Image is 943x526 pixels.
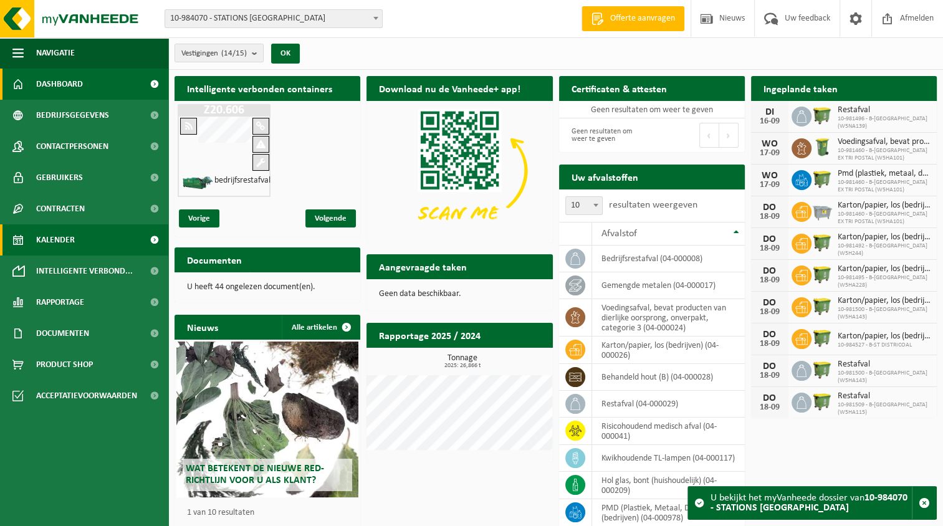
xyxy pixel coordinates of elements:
[36,37,75,69] span: Navigatie
[757,298,782,308] div: DO
[838,342,931,349] span: 10-984527 - B-ST DISTRICOAL
[592,445,745,472] td: kwikhoudende TL-lampen (04-000117)
[175,76,360,100] h2: Intelligente verbonden containers
[176,342,358,497] a: Wat betekent de nieuwe RED-richtlijn voor u als klant?
[214,176,270,185] h4: bedrijfsrestafval
[811,295,833,317] img: WB-1100-HPE-GN-51
[811,232,833,253] img: WB-1100-HPE-GN-51
[305,209,356,227] span: Volgende
[271,44,300,64] button: OK
[165,9,383,28] span: 10-984070 - STATIONS CHARLEROI
[182,175,213,191] img: HK-XZ-20-GN-01
[838,179,931,194] span: 10-981460 - B-[GEOGRAPHIC_DATA] EX TRI POSTAL (W5HA101)
[838,391,931,401] span: Restafval
[838,296,931,306] span: Karton/papier, los (bedrijven)
[175,44,264,62] button: Vestigingen(14/15)
[838,169,931,179] span: Pmd (plastiek, metaal, drankkartons) (bedrijven)
[181,44,247,63] span: Vestigingen
[36,287,84,318] span: Rapportage
[36,100,109,131] span: Bedrijfsgegevens
[36,380,137,411] span: Acceptatievoorwaarden
[607,12,678,25] span: Offerte aanvragen
[565,122,646,149] div: Geen resultaten om weer te geven
[36,69,83,100] span: Dashboard
[711,487,912,519] div: U bekijkt het myVanheede dossier van
[592,337,745,364] td: karton/papier, los (bedrijven) (04-000026)
[757,371,782,380] div: 18-09
[592,364,745,391] td: behandeld hout (B) (04-000028)
[36,193,85,224] span: Contracten
[379,290,540,299] p: Geen data beschikbaar.
[757,181,782,189] div: 17-09
[373,354,552,369] h3: Tonnage
[757,139,782,149] div: WO
[838,274,931,289] span: 10-981495 - B-[GEOGRAPHIC_DATA] (W5HA228)
[175,247,254,272] h2: Documenten
[757,244,782,253] div: 18-09
[559,76,679,100] h2: Certificaten & attesten
[838,306,931,321] span: 10-981500 - B-[GEOGRAPHIC_DATA] (W5HA143)
[460,347,552,372] a: Bekijk rapportage
[811,327,833,348] img: WB-1100-HPE-GN-51
[757,234,782,244] div: DO
[592,472,745,499] td: hol glas, bont (huishoudelijk) (04-000209)
[838,264,931,274] span: Karton/papier, los (bedrijven)
[838,332,931,342] span: Karton/papier, los (bedrijven)
[592,418,745,445] td: risicohoudend medisch afval (04-000041)
[187,509,354,517] p: 1 van 10 resultaten
[609,200,697,210] label: resultaten weergeven
[186,464,324,485] span: Wat betekent de nieuwe RED-richtlijn voor u als klant?
[811,200,833,221] img: WB-2500-GAL-GY-01
[559,165,651,189] h2: Uw afvalstoffen
[592,299,745,337] td: voedingsafval, bevat producten van dierlijke oorsprong, onverpakt, categorie 3 (04-000024)
[757,361,782,371] div: DO
[592,391,745,418] td: restafval (04-000029)
[838,201,931,211] span: Karton/papier, los (bedrijven)
[179,209,219,227] span: Vorige
[711,493,907,513] strong: 10-984070 - STATIONS [GEOGRAPHIC_DATA]
[757,149,782,158] div: 17-09
[373,363,552,369] span: 2025: 26,866 t
[757,393,782,403] div: DO
[36,256,133,287] span: Intelligente verbond...
[566,197,602,214] span: 10
[811,136,833,158] img: WB-0240-HPE-GN-50
[757,403,782,412] div: 18-09
[757,107,782,117] div: DI
[366,101,552,241] img: Download de VHEPlus App
[811,264,833,285] img: WB-1100-HPE-GN-51
[757,203,782,213] div: DO
[181,104,267,117] h1: Z20.606
[757,171,782,181] div: WO
[757,330,782,340] div: DO
[751,76,850,100] h2: Ingeplande taken
[719,123,739,148] button: Next
[757,340,782,348] div: 18-09
[187,283,348,292] p: U heeft 44 ongelezen document(en).
[36,131,108,162] span: Contactpersonen
[838,147,931,162] span: 10-981460 - B-[GEOGRAPHIC_DATA] EX TRI POSTAL (W5HA101)
[838,105,931,115] span: Restafval
[699,123,719,148] button: Previous
[601,229,637,239] span: Afvalstof
[757,213,782,221] div: 18-09
[811,359,833,380] img: WB-1100-HPE-GN-51
[592,246,745,272] td: bedrijfsrestafval (04-000008)
[838,137,931,147] span: Voedingsafval, bevat producten van dierlijke oorsprong, onverpakt, categorie 3
[582,6,684,31] a: Offerte aanvragen
[757,308,782,317] div: 18-09
[366,254,479,279] h2: Aangevraagde taken
[838,370,931,385] span: 10-981500 - B-[GEOGRAPHIC_DATA] (W5HA143)
[221,49,247,57] count: (14/15)
[838,242,931,257] span: 10-981492 - B-[GEOGRAPHIC_DATA] (W5H244)
[165,10,382,27] span: 10-984070 - STATIONS CHARLEROI
[838,115,931,130] span: 10-981496 - B-[GEOGRAPHIC_DATA] (W5NA139)
[838,401,931,416] span: 10-981509 - B-[GEOGRAPHIC_DATA] (W5HA115)
[366,323,493,347] h2: Rapportage 2025 / 2024
[175,315,231,339] h2: Nieuws
[565,196,603,215] span: 10
[838,360,931,370] span: Restafval
[559,101,745,118] td: Geen resultaten om weer te geven
[838,211,931,226] span: 10-981460 - B-[GEOGRAPHIC_DATA] EX TRI POSTAL (W5HA101)
[366,76,533,100] h2: Download nu de Vanheede+ app!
